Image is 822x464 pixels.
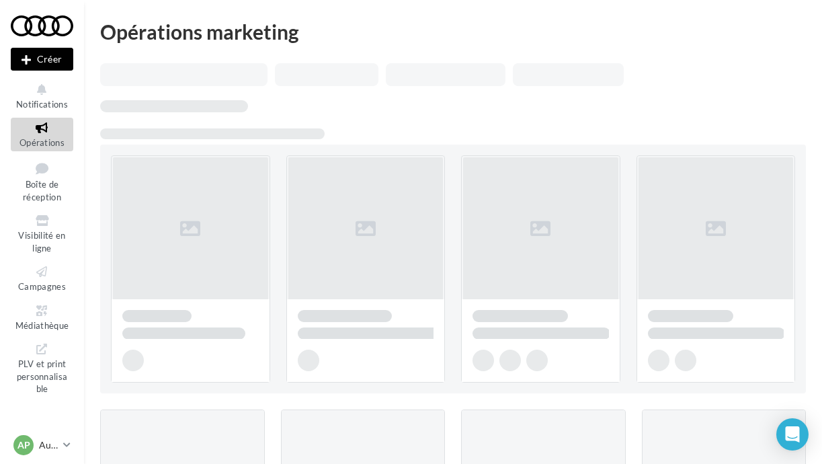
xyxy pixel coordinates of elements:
span: Boîte de réception [23,179,61,202]
a: Visibilité en ligne [11,210,73,256]
a: Opérations [11,118,73,151]
button: Créer [11,48,73,71]
div: Open Intercom Messenger [776,418,809,451]
a: Boîte de réception [11,157,73,206]
div: Nouvelle campagne [11,48,73,71]
a: PLV et print personnalisable [11,339,73,397]
span: AP [17,438,30,452]
span: Opérations [19,137,65,148]
a: AP Audi [GEOGRAPHIC_DATA] 15 [11,432,73,458]
span: PLV et print personnalisable [17,356,68,394]
span: Médiathèque [15,320,69,331]
div: Opérations marketing [100,22,806,42]
a: Médiathèque [11,301,73,334]
button: Notifications [11,79,73,112]
span: Visibilité en ligne [18,230,65,254]
p: Audi [GEOGRAPHIC_DATA] 15 [39,438,58,452]
span: Campagnes [18,281,66,292]
span: Notifications [16,99,68,110]
a: Campagnes [11,262,73,295]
